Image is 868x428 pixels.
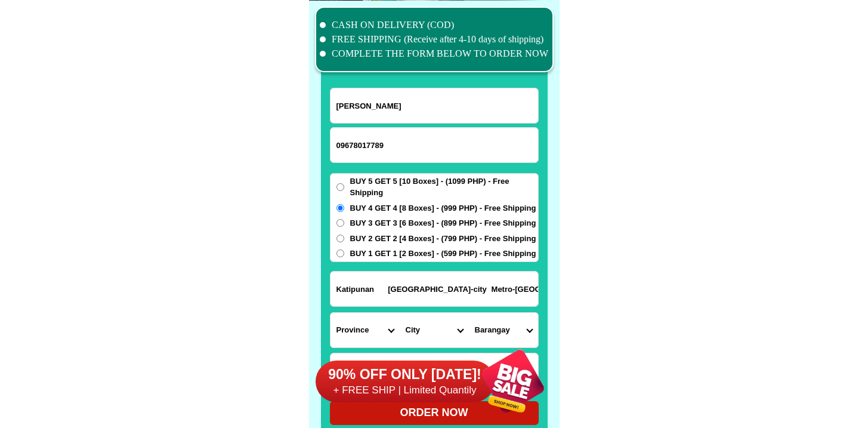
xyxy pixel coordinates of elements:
select: Select district [400,313,469,347]
input: BUY 3 GET 3 [6 Boxes] - (899 PHP) - Free Shipping [336,219,344,227]
input: BUY 1 GET 1 [2 Boxes] - (599 PHP) - Free Shipping [336,250,344,257]
h6: + FREE SHIP | Limited Quantily [316,384,495,397]
input: Input full_name [330,88,538,123]
li: CASH ON DELIVERY (COD) [320,18,549,32]
input: BUY 2 GET 2 [4 Boxes] - (799 PHP) - Free Shipping [336,235,344,242]
input: BUY 4 GET 4 [8 Boxes] - (999 PHP) - Free Shipping [336,204,344,212]
select: Select commune [469,313,538,347]
select: Select province [330,313,400,347]
input: BUY 5 GET 5 [10 Boxes] - (1099 PHP) - Free Shipping [336,183,344,191]
span: BUY 5 GET 5 [10 Boxes] - (1099 PHP) - Free Shipping [350,175,538,199]
span: BUY 3 GET 3 [6 Boxes] - (899 PHP) - Free Shipping [350,217,536,229]
span: BUY 2 GET 2 [4 Boxes] - (799 PHP) - Free Shipping [350,233,536,245]
input: Input phone_number [330,128,538,162]
li: COMPLETE THE FORM BELOW TO ORDER NOW [320,47,549,61]
li: FREE SHIPPING (Receive after 4-10 days of shipping) [320,32,549,47]
input: Input address [330,272,538,306]
h6: 90% OFF ONLY [DATE]! [316,366,495,384]
span: BUY 1 GET 1 [2 Boxes] - (599 PHP) - Free Shipping [350,248,536,260]
span: BUY 4 GET 4 [8 Boxes] - (999 PHP) - Free Shipping [350,202,536,214]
